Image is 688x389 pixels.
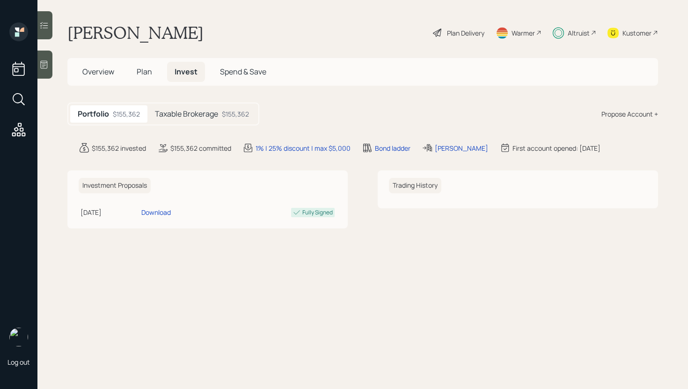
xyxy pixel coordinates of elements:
div: Bond ladder [375,143,410,153]
div: Fully Signed [302,208,333,217]
span: Spend & Save [220,66,266,77]
span: Plan [137,66,152,77]
div: Kustomer [622,28,651,38]
div: $155,362 committed [170,143,231,153]
div: $155,362 [113,109,140,119]
div: Download [141,207,171,217]
div: 1% | 25% discount | max $5,000 [256,143,351,153]
div: [DATE] [81,207,138,217]
div: First account opened: [DATE] [512,143,600,153]
span: Invest [175,66,198,77]
div: $155,362 invested [92,143,146,153]
h6: Trading History [389,178,441,193]
div: Plan Delivery [447,28,484,38]
span: Overview [82,66,114,77]
div: Warmer [512,28,535,38]
h5: Portfolio [78,110,109,118]
div: Propose Account + [601,109,658,119]
h5: Taxable Brokerage [155,110,218,118]
h1: [PERSON_NAME] [67,22,204,43]
img: retirable_logo.png [9,328,28,346]
div: Altruist [568,28,590,38]
div: $155,362 [222,109,249,119]
h6: Investment Proposals [79,178,151,193]
div: Log out [7,358,30,367]
div: [PERSON_NAME] [435,143,488,153]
